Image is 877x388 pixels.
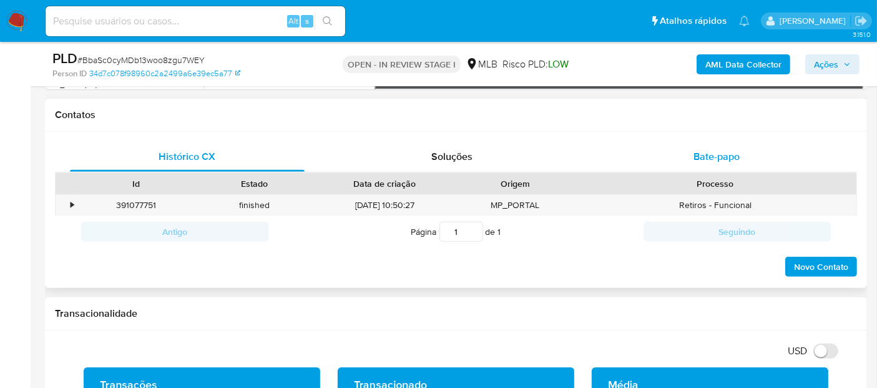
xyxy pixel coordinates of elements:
[55,307,857,320] h1: Transacionalidade
[195,195,313,216] div: finished
[466,57,497,71] div: MLB
[548,57,569,71] span: LOW
[159,149,216,164] span: Histórico CX
[794,258,848,276] span: Novo Contato
[502,57,569,71] span: Risco PLD:
[739,16,750,26] a: Notificações
[71,199,74,211] div: •
[498,226,501,238] span: 1
[77,195,195,216] div: 391077751
[288,15,298,27] span: Alt
[86,177,187,190] div: Id
[52,68,87,79] b: Person ID
[204,177,305,190] div: Estado
[855,14,868,27] a: Sair
[805,54,860,74] button: Ações
[46,13,345,29] input: Pesquise usuários ou casos...
[465,177,566,190] div: Origem
[81,222,268,242] button: Antigo
[322,177,448,190] div: Data de criação
[52,48,77,68] b: PLD
[853,29,871,39] span: 3.151.0
[697,54,790,74] button: AML Data Collector
[313,195,456,216] div: [DATE] 10:50:27
[780,15,850,27] p: leticia.siqueira@mercadolivre.com
[343,56,461,73] p: OPEN - IN REVIEW STAGE I
[431,149,473,164] span: Soluções
[785,257,857,277] button: Novo Contato
[574,195,856,216] div: Retiros - Funcional
[315,12,340,30] button: search-icon
[583,177,848,190] div: Processo
[55,109,857,121] h1: Contatos
[705,54,781,74] b: AML Data Collector
[77,54,205,66] span: # BbaSc0cyMDb13woo8zgu7WEY
[693,149,740,164] span: Bate-papo
[305,15,309,27] span: s
[814,54,838,74] span: Ações
[456,195,574,216] div: MP_PORTAL
[660,14,727,27] span: Atalhos rápidos
[411,222,501,242] span: Página de
[89,68,240,79] a: 34d7c078f98960c2a2499a6e39ec5a77
[644,222,831,242] button: Seguindo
